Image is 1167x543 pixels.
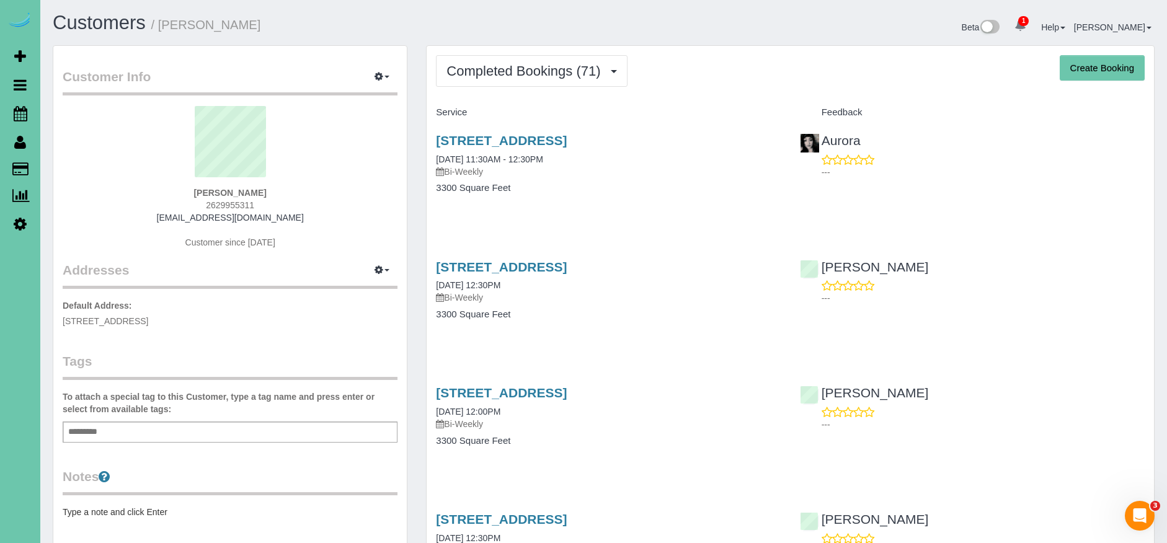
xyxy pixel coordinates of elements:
[193,188,266,198] strong: [PERSON_NAME]
[1125,501,1155,531] iframe: Intercom live chat
[7,12,32,30] img: Automaid Logo
[436,533,500,543] a: [DATE] 12:30PM
[185,237,275,247] span: Customer since [DATE]
[1008,12,1032,40] a: 1
[63,299,132,312] label: Default Address:
[436,436,781,446] h4: 3300 Square Feet
[63,352,397,380] legend: Tags
[962,22,1000,32] a: Beta
[1150,501,1160,511] span: 3
[53,12,146,33] a: Customers
[436,512,567,526] a: [STREET_ADDRESS]
[63,316,148,326] span: [STREET_ADDRESS]
[822,418,1145,431] p: ---
[436,107,781,118] h4: Service
[63,68,397,95] legend: Customer Info
[436,418,781,430] p: Bi-Weekly
[822,166,1145,179] p: ---
[1018,16,1029,26] span: 1
[63,506,397,518] pre: Type a note and click Enter
[436,280,500,290] a: [DATE] 12:30PM
[801,134,819,152] img: Aurora
[436,309,781,320] h4: 3300 Square Feet
[63,391,397,415] label: To attach a special tag to this Customer, type a tag name and press enter or select from availabl...
[800,512,929,526] a: [PERSON_NAME]
[436,133,567,148] a: [STREET_ADDRESS]
[206,200,254,210] span: 2629955311
[436,386,567,400] a: [STREET_ADDRESS]
[800,107,1145,118] h4: Feedback
[436,166,781,178] p: Bi-Weekly
[436,407,500,417] a: [DATE] 12:00PM
[822,292,1145,304] p: ---
[157,213,304,223] a: [EMAIL_ADDRESS][DOMAIN_NAME]
[800,260,929,274] a: [PERSON_NAME]
[800,386,929,400] a: [PERSON_NAME]
[1060,55,1145,81] button: Create Booking
[151,18,261,32] small: / [PERSON_NAME]
[446,63,606,79] span: Completed Bookings (71)
[436,55,627,87] button: Completed Bookings (71)
[436,154,543,164] a: [DATE] 11:30AM - 12:30PM
[800,133,861,148] a: Aurora
[436,260,567,274] a: [STREET_ADDRESS]
[1041,22,1065,32] a: Help
[63,467,397,495] legend: Notes
[1074,22,1151,32] a: [PERSON_NAME]
[979,20,1000,36] img: New interface
[436,291,781,304] p: Bi-Weekly
[436,183,781,193] h4: 3300 Square Feet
